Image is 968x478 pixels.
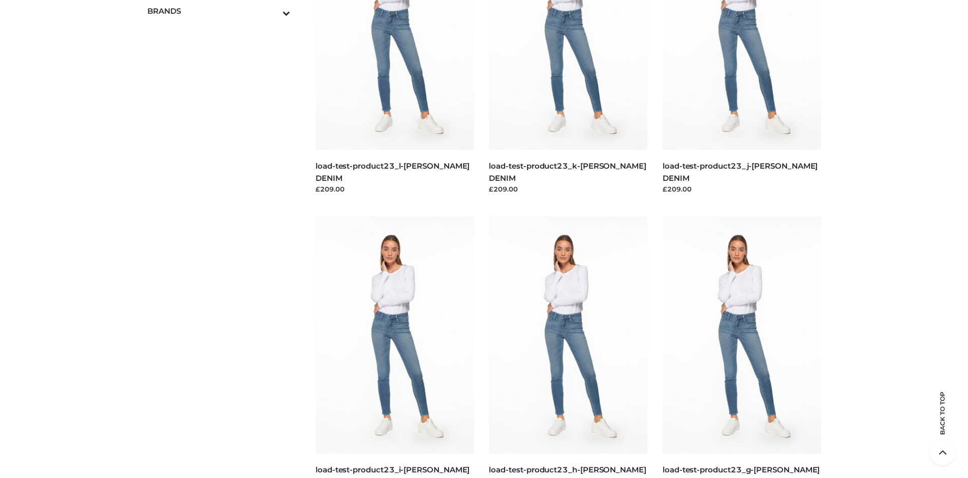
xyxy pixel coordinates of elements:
span: Back to top [930,409,955,435]
div: £209.00 [489,184,647,194]
div: £209.00 [663,184,821,194]
a: load-test-product23_j-[PERSON_NAME] DENIM [663,161,818,182]
a: load-test-product23_l-[PERSON_NAME] DENIM [316,161,470,182]
span: BRANDS [147,5,291,17]
div: £209.00 [316,184,474,194]
a: load-test-product23_k-[PERSON_NAME] DENIM [489,161,646,182]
